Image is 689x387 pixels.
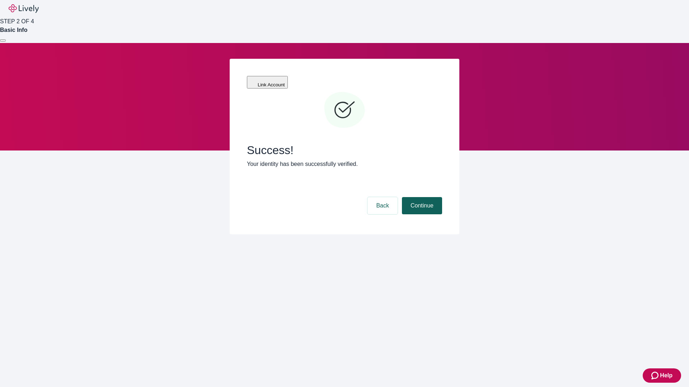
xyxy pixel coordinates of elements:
img: Lively [9,4,39,13]
button: Back [367,197,398,214]
span: Success! [247,143,442,157]
button: Link Account [247,76,288,89]
svg: Zendesk support icon [651,371,660,380]
svg: Checkmark icon [323,89,366,132]
span: Help [660,371,672,380]
p: Your identity has been successfully verified. [247,160,442,168]
button: Continue [402,197,442,214]
button: Zendesk support iconHelp [643,368,681,383]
